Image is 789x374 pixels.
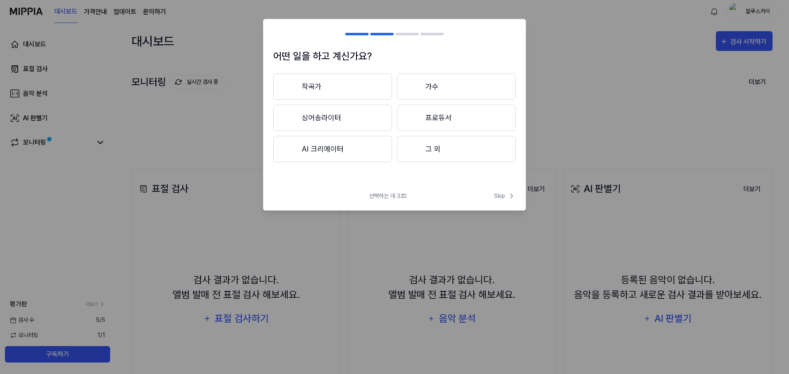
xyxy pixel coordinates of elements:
[494,192,516,200] span: Skip
[369,192,406,200] span: 선택하는 데 3초!
[397,73,516,100] button: 가수
[397,136,516,162] button: 그 외
[273,49,516,64] h1: 어떤 일을 하고 계신가요?
[397,105,516,131] button: 프로듀서
[273,105,392,131] button: 싱어송라이터
[273,73,392,100] button: 작곡가
[492,192,516,200] button: Skip
[273,136,392,162] button: AI 크리에이터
